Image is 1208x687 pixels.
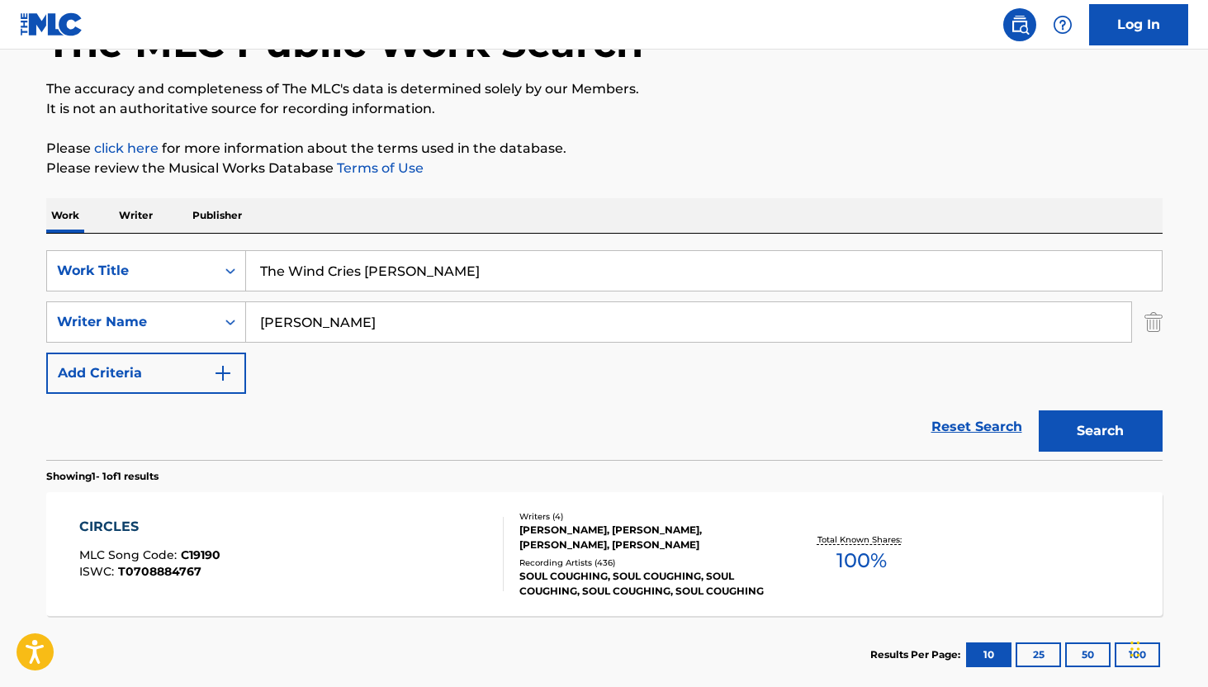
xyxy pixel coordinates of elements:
p: The accuracy and completeness of The MLC's data is determined solely by our Members. [46,79,1163,99]
button: 100 [1115,642,1160,667]
div: Writer Name [57,312,206,332]
a: Log In [1089,4,1188,45]
p: Total Known Shares: [817,533,906,546]
p: It is not an authoritative source for recording information. [46,99,1163,119]
p: Writer [114,198,158,233]
p: Publisher [187,198,247,233]
a: Public Search [1003,8,1036,41]
span: C19190 [181,547,220,562]
p: Results Per Page: [870,647,964,662]
a: CIRCLESMLC Song Code:C19190ISWC:T0708884767Writers (4)[PERSON_NAME], [PERSON_NAME], [PERSON_NAME]... [46,492,1163,616]
span: T0708884767 [118,564,201,579]
p: Work [46,198,84,233]
button: 10 [966,642,1011,667]
div: Writers ( 4 ) [519,510,769,523]
p: Please for more information about the terms used in the database. [46,139,1163,159]
img: 9d2ae6d4665cec9f34b9.svg [213,363,233,383]
button: 25 [1016,642,1061,667]
span: MLC Song Code : [79,547,181,562]
button: Search [1039,410,1163,452]
img: search [1010,15,1030,35]
a: Terms of Use [334,160,424,176]
div: SOUL COUGHING, SOUL COUGHING, SOUL COUGHING, SOUL COUGHING, SOUL COUGHING [519,569,769,599]
a: click here [94,140,159,156]
a: Reset Search [923,409,1030,445]
div: Recording Artists ( 436 ) [519,557,769,569]
p: Showing 1 - 1 of 1 results [46,469,159,484]
div: Drag [1130,624,1140,674]
div: Help [1046,8,1079,41]
form: Search Form [46,250,1163,460]
button: Add Criteria [46,353,246,394]
div: Work Title [57,261,206,281]
span: ISWC : [79,564,118,579]
div: CIRCLES [79,517,220,537]
img: help [1053,15,1073,35]
div: [PERSON_NAME], [PERSON_NAME], [PERSON_NAME], [PERSON_NAME] [519,523,769,552]
iframe: Chat Widget [1125,608,1208,687]
span: 100 % [836,546,887,576]
button: 50 [1065,642,1111,667]
img: Delete Criterion [1144,301,1163,343]
p: Please review the Musical Works Database [46,159,1163,178]
img: MLC Logo [20,12,83,36]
